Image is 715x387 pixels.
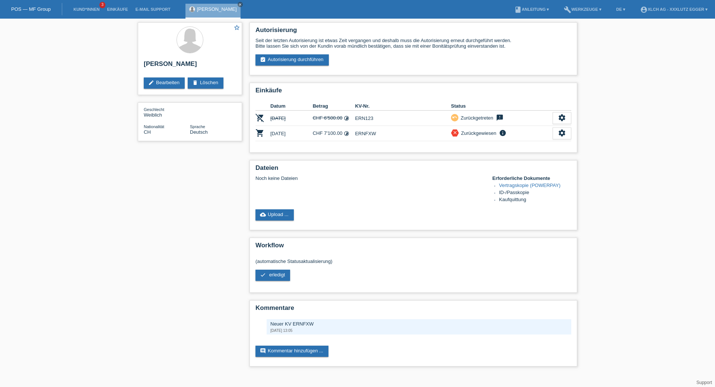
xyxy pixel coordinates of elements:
[255,113,264,122] i: POSP00025348
[255,242,571,253] h2: Workflow
[144,124,164,129] span: Nationalität
[238,2,243,7] a: close
[458,114,493,122] div: Zurückgetreten
[144,77,185,89] a: editBearbeiten
[451,102,553,111] th: Status
[148,80,154,86] i: edit
[255,87,571,98] h2: Einkäufe
[70,7,103,12] a: Kund*innen
[613,7,629,12] a: DE ▾
[270,126,313,141] td: [DATE]
[255,54,329,66] a: assignment_turned_inAutorisierung durchführen
[197,6,237,12] a: [PERSON_NAME]
[564,6,571,13] i: build
[560,7,605,12] a: buildWerkzeuge ▾
[260,272,266,278] i: check
[233,24,240,32] a: star_border
[355,111,451,126] td: ERN123
[270,111,313,126] td: [DATE]
[255,164,571,175] h2: Dateien
[514,6,522,13] i: book
[313,111,355,126] td: CHF 6'500.00
[270,329,568,333] div: [DATE] 13:05
[255,253,571,286] div: (automatische Statusaktualisierung)
[255,270,290,281] a: check erledigt
[188,77,223,89] a: deleteLöschen
[144,60,236,72] h2: [PERSON_NAME]
[192,80,198,86] i: delete
[255,129,264,137] i: POSP00025353
[144,107,164,112] span: Geschlecht
[499,190,571,197] li: ID-/Passkopie
[255,175,483,181] div: Noch keine Dateien
[238,3,242,6] i: close
[492,175,571,181] h4: Erforderliche Dokumente
[344,115,349,121] i: 36 Raten
[99,2,105,8] span: 3
[499,197,571,204] li: Kaufquittung
[459,129,496,137] div: Zurückgewiesen
[255,209,294,221] a: cloud_uploadUpload ...
[255,304,571,315] h2: Kommentare
[270,102,313,111] th: Datum
[260,348,266,354] i: comment
[636,7,711,12] a: account_circleXLCH AG - XXXLutz Egger ▾
[190,124,205,129] span: Sprache
[511,7,553,12] a: bookAnleitung ▾
[355,126,451,141] td: ERNFXW
[696,380,712,385] a: Support
[499,183,560,188] a: Vertragskopie (POWERPAY)
[233,24,240,31] i: star_border
[132,7,174,12] a: E-Mail Support
[260,212,266,218] i: cloud_upload
[495,114,504,121] i: feedback
[452,130,458,135] i: close
[255,346,328,357] a: commentKommentar hinzufügen ...
[640,6,648,13] i: account_circle
[452,115,457,120] i: undo
[344,131,349,136] i: 36 Raten
[498,129,507,137] i: info
[558,129,566,137] i: settings
[355,102,451,111] th: KV-Nr.
[103,7,131,12] a: Einkäufe
[260,57,266,63] i: assignment_turned_in
[255,38,571,49] div: Seit der letzten Autorisierung ist etwas Zeit vergangen und deshalb muss die Autorisierung erneut...
[313,102,355,111] th: Betrag
[190,129,208,135] span: Deutsch
[270,321,568,327] div: Neuer KV ERNFXW
[144,129,151,135] span: Schweiz
[144,107,190,118] div: Weiblich
[313,126,355,141] td: CHF 7'100.00
[269,272,285,277] span: erledigt
[255,26,571,38] h2: Autorisierung
[11,6,51,12] a: POS — MF Group
[558,114,566,122] i: settings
